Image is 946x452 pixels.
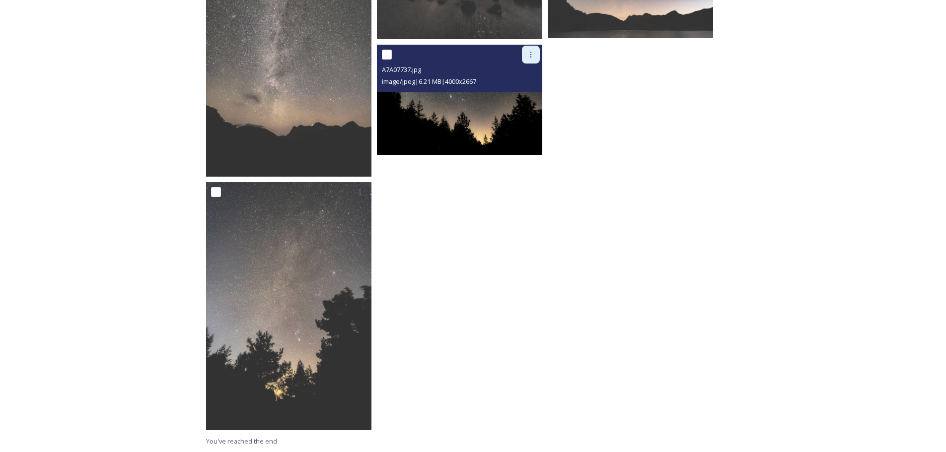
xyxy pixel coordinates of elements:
[377,45,542,155] img: A7A07737.jpg
[382,65,421,74] span: A7A07737.jpg
[206,182,371,430] img: A7A07908.jpg
[382,77,476,86] span: image/jpeg | 6.21 MB | 4000 x 2667
[206,437,277,446] span: You've reached the end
